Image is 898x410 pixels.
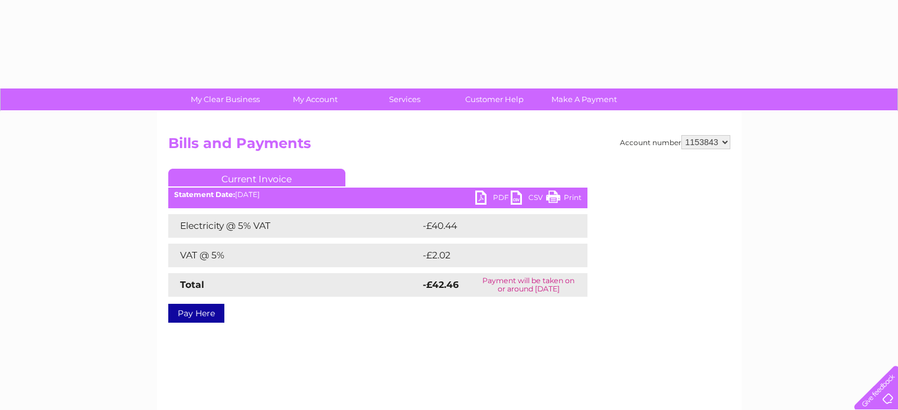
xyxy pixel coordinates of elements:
[177,88,274,110] a: My Clear Business
[535,88,633,110] a: Make A Payment
[475,191,511,208] a: PDF
[470,273,587,297] td: Payment will be taken on or around [DATE]
[168,169,345,186] a: Current Invoice
[266,88,364,110] a: My Account
[420,214,566,238] td: -£40.44
[168,214,420,238] td: Electricity @ 5% VAT
[168,191,587,199] div: [DATE]
[356,88,453,110] a: Services
[446,88,543,110] a: Customer Help
[620,135,730,149] div: Account number
[511,191,546,208] a: CSV
[546,191,582,208] a: Print
[420,244,563,267] td: -£2.02
[174,190,235,199] b: Statement Date:
[180,279,204,290] strong: Total
[168,135,730,158] h2: Bills and Payments
[423,279,459,290] strong: -£42.46
[168,244,420,267] td: VAT @ 5%
[168,304,224,323] a: Pay Here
